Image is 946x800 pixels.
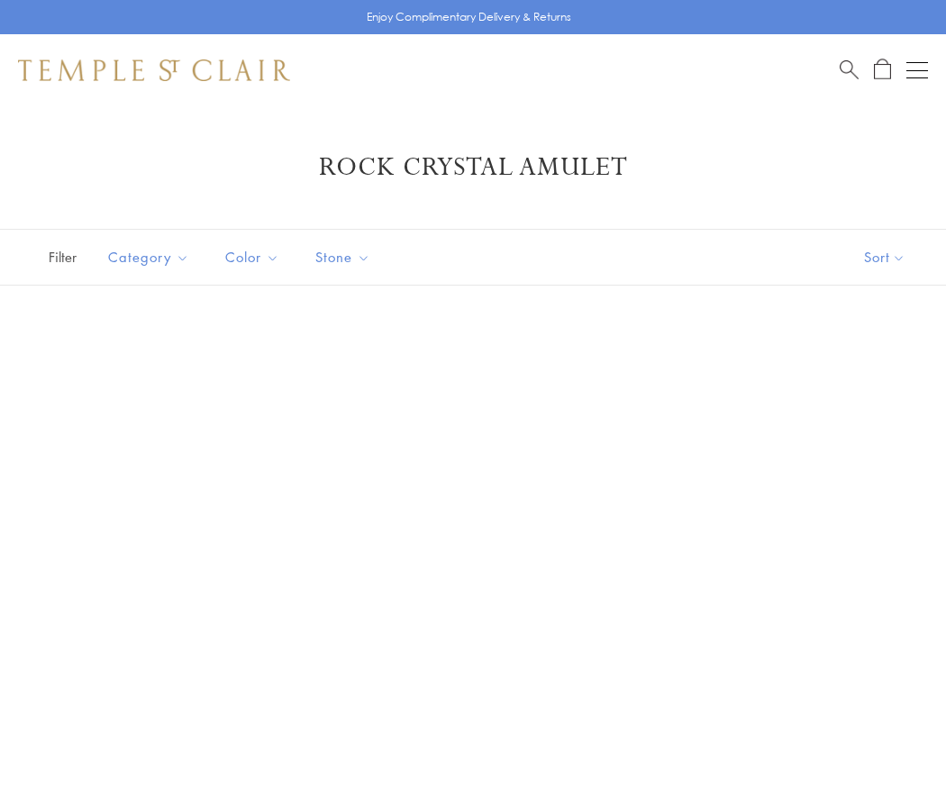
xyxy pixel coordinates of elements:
[306,246,384,268] span: Stone
[95,237,203,277] button: Category
[823,230,946,285] button: Show sort by
[367,8,571,26] p: Enjoy Complimentary Delivery & Returns
[874,59,891,81] a: Open Shopping Bag
[212,237,293,277] button: Color
[216,246,293,268] span: Color
[302,237,384,277] button: Stone
[906,59,928,81] button: Open navigation
[18,59,290,81] img: Temple St. Clair
[99,246,203,268] span: Category
[45,151,901,184] h1: Rock Crystal Amulet
[840,59,859,81] a: Search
